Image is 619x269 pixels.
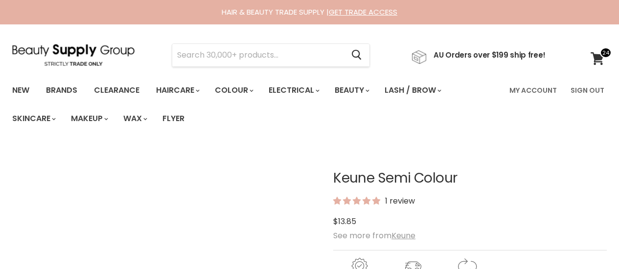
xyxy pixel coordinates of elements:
[333,230,415,241] span: See more from
[116,108,153,129] a: Wax
[172,43,370,67] form: Product
[329,7,397,17] a: GET TRADE ACCESS
[5,108,62,129] a: Skincare
[327,80,375,101] a: Beauty
[87,80,147,101] a: Clearance
[39,80,85,101] a: Brands
[5,80,37,101] a: New
[391,230,415,241] a: Keune
[333,216,356,227] span: $13.85
[377,80,447,101] a: Lash / Brow
[155,108,192,129] a: Flyer
[504,80,563,101] a: My Account
[261,80,325,101] a: Electrical
[149,80,206,101] a: Haircare
[172,44,344,66] input: Search
[207,80,259,101] a: Colour
[570,223,609,259] iframe: Gorgias live chat messenger
[64,108,114,129] a: Makeup
[565,80,610,101] a: Sign Out
[344,44,369,66] button: Search
[333,171,607,186] h1: Keune Semi Colour
[333,195,382,207] span: 5.00 stars
[5,76,504,133] ul: Main menu
[382,195,415,207] span: 1 review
